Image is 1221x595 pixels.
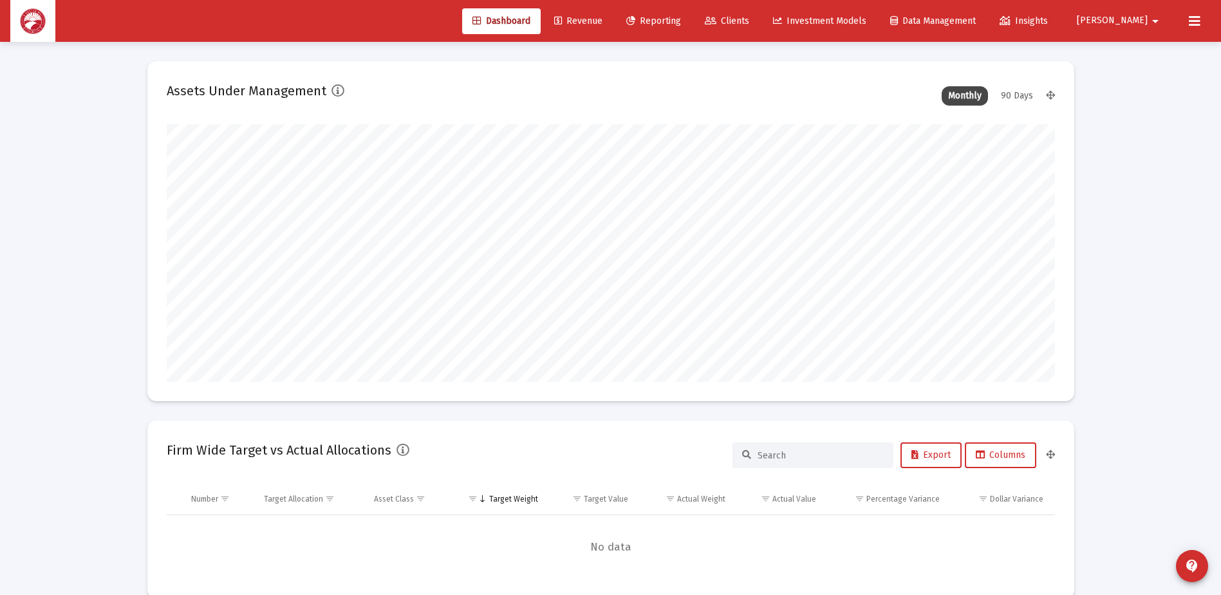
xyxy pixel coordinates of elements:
a: Clients [694,8,760,34]
span: Columns [976,449,1025,460]
td: Column Dollar Variance [949,484,1054,515]
div: Dollar Variance [990,494,1043,504]
span: No data [167,540,1055,554]
span: Show filter options for column 'Target Allocation' [325,494,335,504]
span: Investment Models [773,15,866,26]
span: Show filter options for column 'Dollar Variance' [978,494,988,504]
button: [PERSON_NAME] [1061,8,1179,33]
td: Column Target Allocation [255,484,365,515]
button: Columns [965,442,1036,468]
span: Clients [705,15,749,26]
span: Show filter options for column 'Number' [220,494,230,504]
span: Data Management [890,15,976,26]
div: Target Allocation [264,494,323,504]
div: Number [191,494,218,504]
td: Column Target Value [547,484,638,515]
td: Column Asset Class [365,484,451,515]
h2: Firm Wide Target vs Actual Allocations [167,440,391,460]
span: Show filter options for column 'Target Value' [572,494,582,504]
div: Asset Class [374,494,414,504]
div: Target Weight [489,494,538,504]
div: Actual Value [772,494,816,504]
mat-icon: contact_support [1184,558,1200,574]
span: Export [911,449,951,460]
input: Search [758,450,884,461]
td: Column Actual Value [734,484,825,515]
span: Show filter options for column 'Actual Weight' [666,494,675,504]
a: Reporting [616,8,691,34]
a: Insights [989,8,1058,34]
span: Reporting [626,15,681,26]
mat-icon: arrow_drop_down [1148,8,1163,34]
span: [PERSON_NAME] [1077,15,1148,26]
a: Dashboard [462,8,541,34]
a: Revenue [544,8,613,34]
span: Show filter options for column 'Percentage Variance' [855,494,864,504]
td: Column Actual Weight [637,484,734,515]
td: Column Percentage Variance [825,484,949,515]
h2: Assets Under Management [167,80,326,101]
span: Show filter options for column 'Actual Value' [761,494,770,504]
td: Column Number [182,484,256,515]
span: Show filter options for column 'Asset Class' [416,494,425,504]
a: Investment Models [763,8,877,34]
div: Target Value [584,494,628,504]
a: Data Management [880,8,986,34]
span: Revenue [554,15,602,26]
div: Percentage Variance [866,494,940,504]
div: Actual Weight [677,494,725,504]
div: Data grid [167,484,1055,580]
span: Show filter options for column 'Target Weight' [468,494,478,504]
div: Monthly [942,86,988,106]
img: Dashboard [20,8,46,34]
button: Export [900,442,962,468]
div: 90 Days [994,86,1039,106]
td: Column Target Weight [451,484,547,515]
span: Dashboard [472,15,530,26]
span: Insights [1000,15,1048,26]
